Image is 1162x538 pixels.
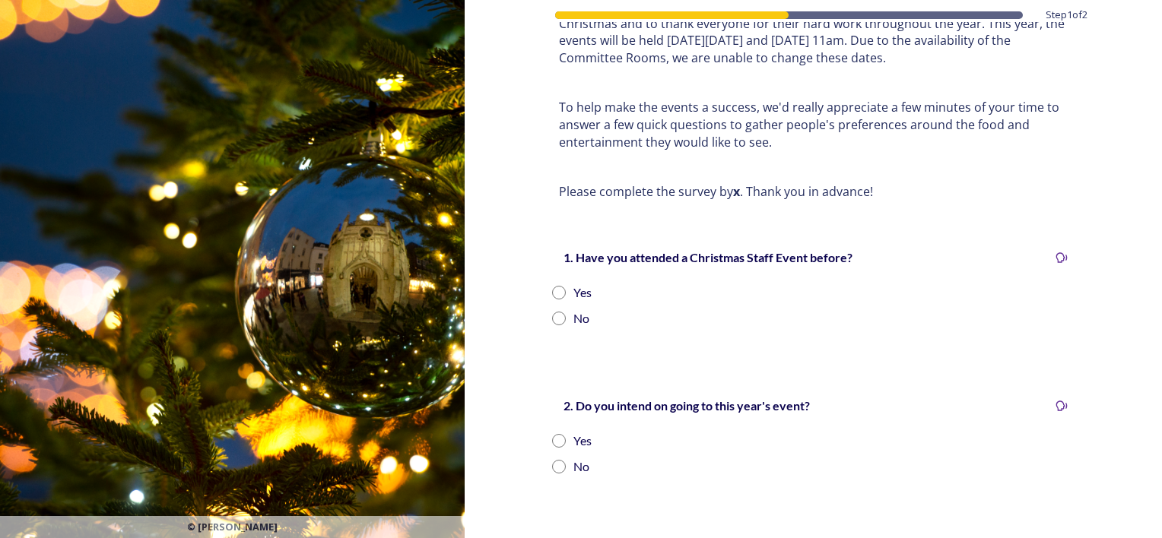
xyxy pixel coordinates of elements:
div: Yes [573,283,592,302]
p: To help make the events a success, we'd really appreciate a few minutes of your time to answer a ... [559,99,1068,150]
strong: x [733,183,740,200]
div: Yes [573,432,592,450]
strong: 2. Do you intend on going to this year's event? [564,398,810,413]
span: © [PERSON_NAME] [187,520,278,534]
span: Step 1 of 2 [1046,8,1087,22]
div: No [573,457,589,476]
div: No [573,309,589,328]
p: Please complete the survey by . Thank you in advance! [559,183,1068,201]
strong: 1. Have you attended a Christmas Staff Event before? [564,250,852,264]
